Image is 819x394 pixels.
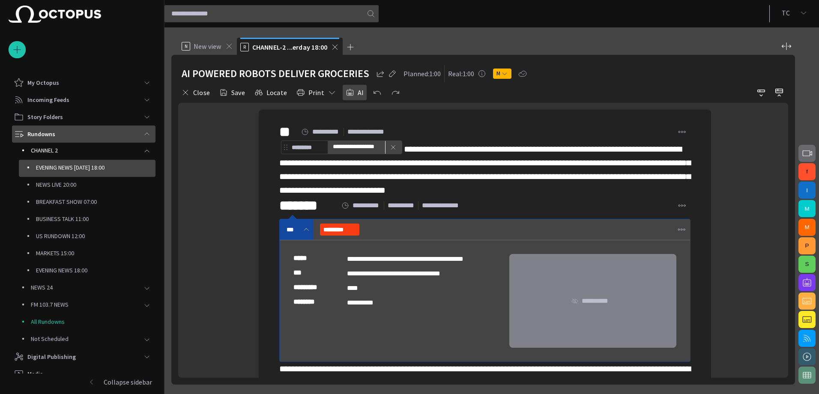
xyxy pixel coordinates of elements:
p: My Octopus [27,78,59,87]
div: BREAKFAST SHOW 07:00 [19,194,155,211]
p: NEWS LIVE 20:00 [36,180,155,189]
p: N [182,42,190,51]
button: M [493,66,511,81]
span: CHANNEL-2 ...erday 18:00 [252,43,328,51]
p: R [240,43,249,51]
p: All Rundowns [31,317,155,326]
p: Planned: 1:00 [404,69,441,79]
button: M [798,219,816,236]
p: Incoming Feeds [27,96,69,104]
h2: AI POWERED ROBOTS DELIVER GROCERIES [182,67,369,81]
p: US RUNDOWN 12:00 [36,232,155,240]
p: Media [27,370,43,378]
div: All Rundowns [14,314,155,331]
div: EVENING NEWS [DATE] 18:00 [19,160,155,177]
p: EVENING NEWS 18:00 [36,266,155,275]
div: NEWS LIVE 20:00 [19,177,155,194]
p: Collapse sidebar [104,377,152,387]
p: FM 103.7 NEWS [31,300,138,309]
button: I [798,182,816,199]
div: EVENING NEWS 18:00 [19,263,155,280]
button: Locate [251,85,290,100]
p: Real: 1:00 [448,69,474,79]
button: S [798,256,816,273]
p: BREAKFAST SHOW 07:00 [36,197,155,206]
button: AI [343,85,367,100]
div: RCHANNEL-2 ...erday 18:00 [237,38,343,55]
p: NEWS 24 [31,283,138,292]
button: f [798,163,816,180]
button: Print [293,85,339,100]
button: TC [775,5,814,21]
button: P [798,237,816,254]
p: Not Scheduled [31,334,138,343]
div: Media [9,365,155,382]
button: Collapse sidebar [9,373,155,391]
img: Octopus News Room [9,6,101,23]
ul: main menu [9,74,155,373]
p: MARKETS 15:00 [36,249,155,257]
div: US RUNDOWN 12:00 [19,228,155,245]
span: New view [194,42,221,51]
button: Save [216,85,248,100]
p: T C [782,8,790,18]
div: MARKETS 15:00 [19,245,155,263]
p: CHANNEL 2 [31,146,138,155]
p: BUSINESS TALK 11:00 [36,215,155,223]
div: NNew view [178,38,237,55]
p: Digital Publishing [27,352,76,361]
button: Close [178,85,213,100]
div: BUSINESS TALK 11:00 [19,211,155,228]
p: Story Folders [27,113,63,121]
span: M [496,69,501,78]
p: EVENING NEWS [DATE] 18:00 [36,163,155,172]
button: M [798,200,816,217]
p: Rundowns [27,130,55,138]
